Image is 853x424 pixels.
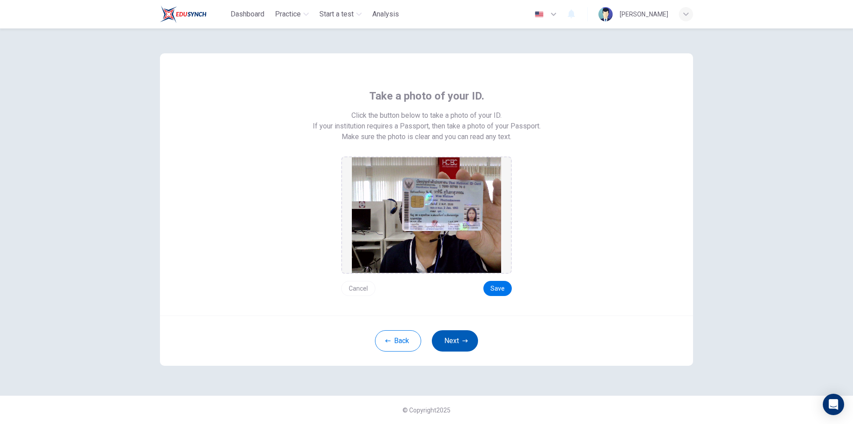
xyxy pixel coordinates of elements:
span: Dashboard [231,9,264,20]
div: [PERSON_NAME] [620,9,668,20]
img: preview screemshot [352,157,501,273]
button: Save [483,281,512,296]
a: Train Test logo [160,5,227,23]
button: Dashboard [227,6,268,22]
img: Train Test logo [160,5,207,23]
button: Back [375,330,421,352]
button: Cancel [341,281,375,296]
span: © Copyright 2025 [403,407,450,414]
button: Analysis [369,6,403,22]
span: Analysis [372,9,399,20]
span: Start a test [319,9,354,20]
button: Next [432,330,478,352]
span: Click the button below to take a photo of your ID. If your institution requires a Passport, then ... [313,110,541,132]
button: Practice [271,6,312,22]
div: Open Intercom Messenger [823,394,844,415]
span: Take a photo of your ID. [369,89,484,103]
span: Practice [275,9,301,20]
img: Profile picture [598,7,613,21]
button: Start a test [316,6,365,22]
span: Make sure the photo is clear and you can read any text. [342,132,511,142]
img: en [534,11,545,18]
